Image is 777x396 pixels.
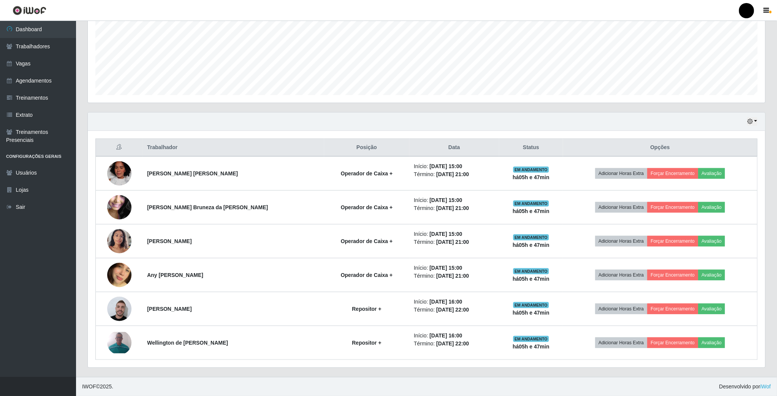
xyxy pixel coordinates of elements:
li: Início: [414,298,495,306]
button: Adicionar Horas Extra [595,304,647,314]
strong: [PERSON_NAME] Bruneza da [PERSON_NAME] [147,204,268,210]
img: 1724302399832.jpeg [107,332,132,353]
th: Opções [563,139,757,157]
span: EM ANDAMENTO [513,200,549,207]
li: Início: [414,162,495,170]
img: 1746055016214.jpeg [107,180,132,235]
button: Avaliação [698,202,725,213]
strong: Operador de Caixa + [341,170,393,177]
strong: Operador de Caixa + [341,238,393,244]
span: © 2025 . [82,383,113,391]
strong: há 05 h e 47 min [513,174,550,180]
img: 1744226938039.jpeg [107,295,132,323]
li: Início: [414,332,495,340]
strong: há 05 h e 47 min [513,242,550,248]
time: [DATE] 16:00 [430,299,462,305]
button: Avaliação [698,236,725,247]
strong: Operador de Caixa + [341,272,393,278]
span: EM ANDAMENTO [513,268,549,274]
button: Adicionar Horas Extra [595,337,647,348]
span: EM ANDAMENTO [513,167,549,173]
time: [DATE] 21:00 [436,239,469,245]
span: EM ANDAMENTO [513,336,549,342]
strong: Operador de Caixa + [341,204,393,210]
time: [DATE] 21:00 [436,205,469,211]
button: Adicionar Horas Extra [595,202,647,213]
strong: [PERSON_NAME] [147,306,192,312]
li: Início: [414,264,495,272]
button: Forçar Encerramento [647,202,698,213]
img: 1733670764594.jpeg [107,225,132,257]
li: Término: [414,340,495,348]
li: Início: [414,230,495,238]
li: Início: [414,196,495,204]
li: Término: [414,238,495,246]
span: Desenvolvido por [719,383,771,391]
time: [DATE] 15:00 [430,163,462,169]
time: [DATE] 15:00 [430,231,462,237]
time: [DATE] 15:00 [430,197,462,203]
button: Avaliação [698,337,725,348]
th: Status [499,139,563,157]
li: Término: [414,170,495,178]
button: Forçar Encerramento [647,270,698,280]
img: 1742965437986.jpeg [107,158,132,189]
th: Trabalhador [143,139,324,157]
time: [DATE] 16:00 [430,332,462,339]
strong: Repositor + [352,340,381,346]
span: EM ANDAMENTO [513,302,549,308]
time: [DATE] 21:00 [436,171,469,177]
time: [DATE] 15:00 [430,265,462,271]
button: Adicionar Horas Extra [595,270,647,280]
button: Adicionar Horas Extra [595,168,647,179]
span: EM ANDAMENTO [513,234,549,240]
button: Avaliação [698,270,725,280]
th: Posição [324,139,409,157]
button: Avaliação [698,168,725,179]
strong: há 05 h e 47 min [513,344,550,350]
li: Término: [414,306,495,314]
strong: Any [PERSON_NAME] [147,272,203,278]
strong: [PERSON_NAME] [PERSON_NAME] [147,170,238,177]
time: [DATE] 21:00 [436,273,469,279]
strong: há 05 h e 47 min [513,208,550,214]
li: Término: [414,204,495,212]
button: Avaliação [698,304,725,314]
span: IWOF [82,383,96,390]
button: Forçar Encerramento [647,337,698,348]
time: [DATE] 22:00 [436,307,469,313]
strong: há 05 h e 47 min [513,310,550,316]
li: Término: [414,272,495,280]
strong: Wellington de [PERSON_NAME] [147,340,228,346]
button: Adicionar Horas Extra [595,236,647,247]
img: 1749252865377.jpeg [107,253,132,297]
strong: há 05 h e 47 min [513,276,550,282]
th: Data [409,139,499,157]
strong: [PERSON_NAME] [147,238,192,244]
time: [DATE] 22:00 [436,340,469,347]
a: iWof [760,383,771,390]
button: Forçar Encerramento [647,304,698,314]
img: CoreUI Logo [13,6,46,15]
strong: Repositor + [352,306,381,312]
button: Forçar Encerramento [647,236,698,247]
button: Forçar Encerramento [647,168,698,179]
